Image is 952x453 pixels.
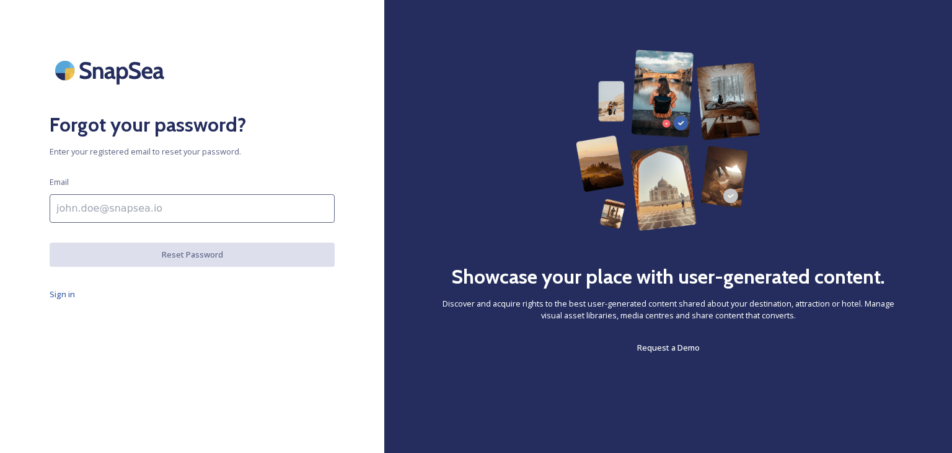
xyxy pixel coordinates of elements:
span: Discover and acquire rights to the best user-generated content shared about your destination, att... [434,298,902,321]
span: Sign in [50,289,75,300]
button: Reset Password [50,243,335,267]
input: john.doe@snapsea.io [50,194,335,223]
span: Email [50,176,69,188]
span: Request a Demo [637,342,700,353]
a: Request a Demo [637,340,700,355]
img: 63b42ca75bacad526042e722_Group%20154-p-800.png [576,50,760,231]
img: SnapSea Logo [50,50,174,91]
a: Sign in [50,287,335,302]
span: Enter your registered email to reset your password. [50,146,335,158]
h2: Forgot your password? [50,110,335,140]
h2: Showcase your place with user-generated content. [451,262,885,292]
